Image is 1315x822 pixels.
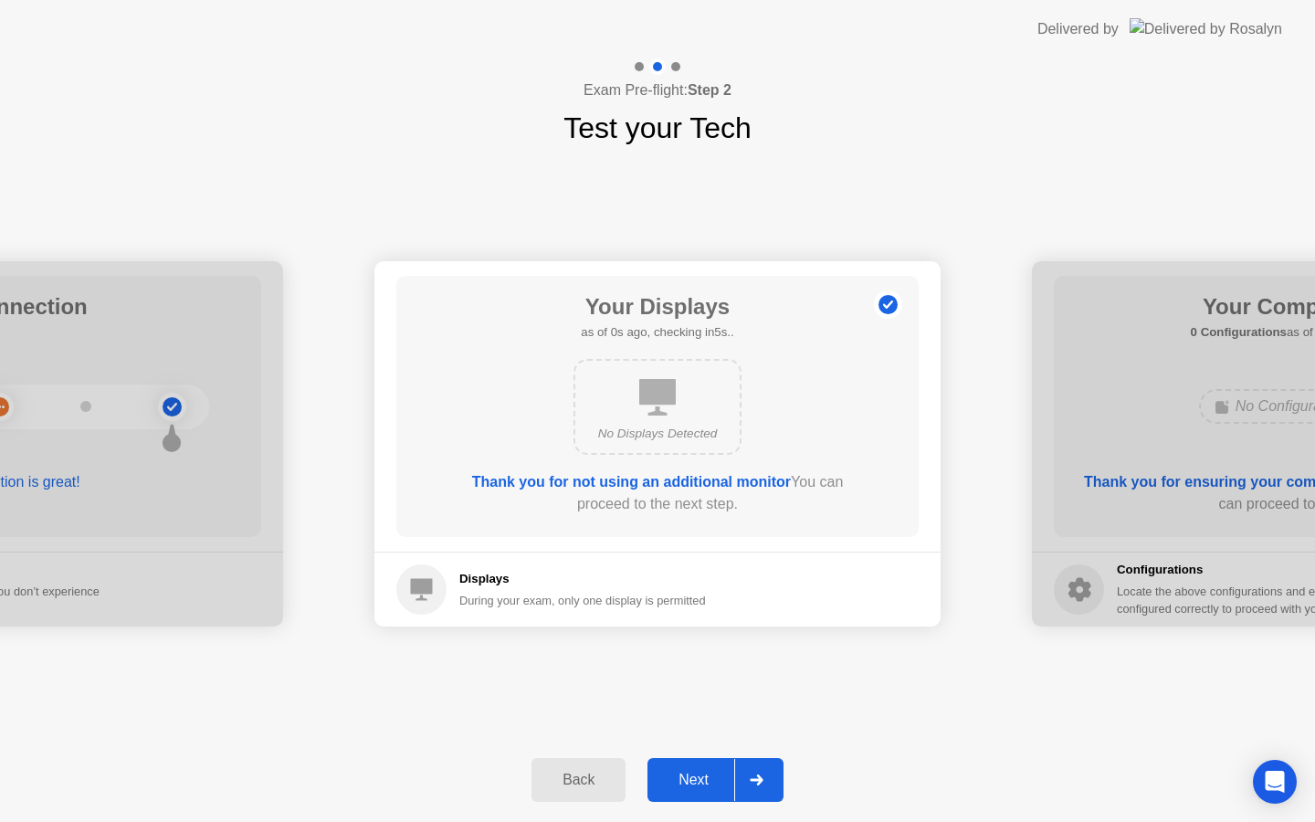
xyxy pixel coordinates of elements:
[563,106,752,150] h1: Test your Tech
[647,758,784,802] button: Next
[584,79,731,101] h4: Exam Pre-flight:
[531,758,626,802] button: Back
[537,772,620,788] div: Back
[688,82,731,98] b: Step 2
[459,570,706,588] h5: Displays
[581,290,733,323] h1: Your Displays
[448,471,867,515] div: You can proceed to the next step.
[581,323,733,342] h5: as of 0s ago, checking in5s..
[1130,18,1282,39] img: Delivered by Rosalyn
[590,425,725,443] div: No Displays Detected
[653,772,734,788] div: Next
[472,474,791,490] b: Thank you for not using an additional monitor
[1253,760,1297,804] div: Open Intercom Messenger
[1037,18,1119,40] div: Delivered by
[459,592,706,609] div: During your exam, only one display is permitted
